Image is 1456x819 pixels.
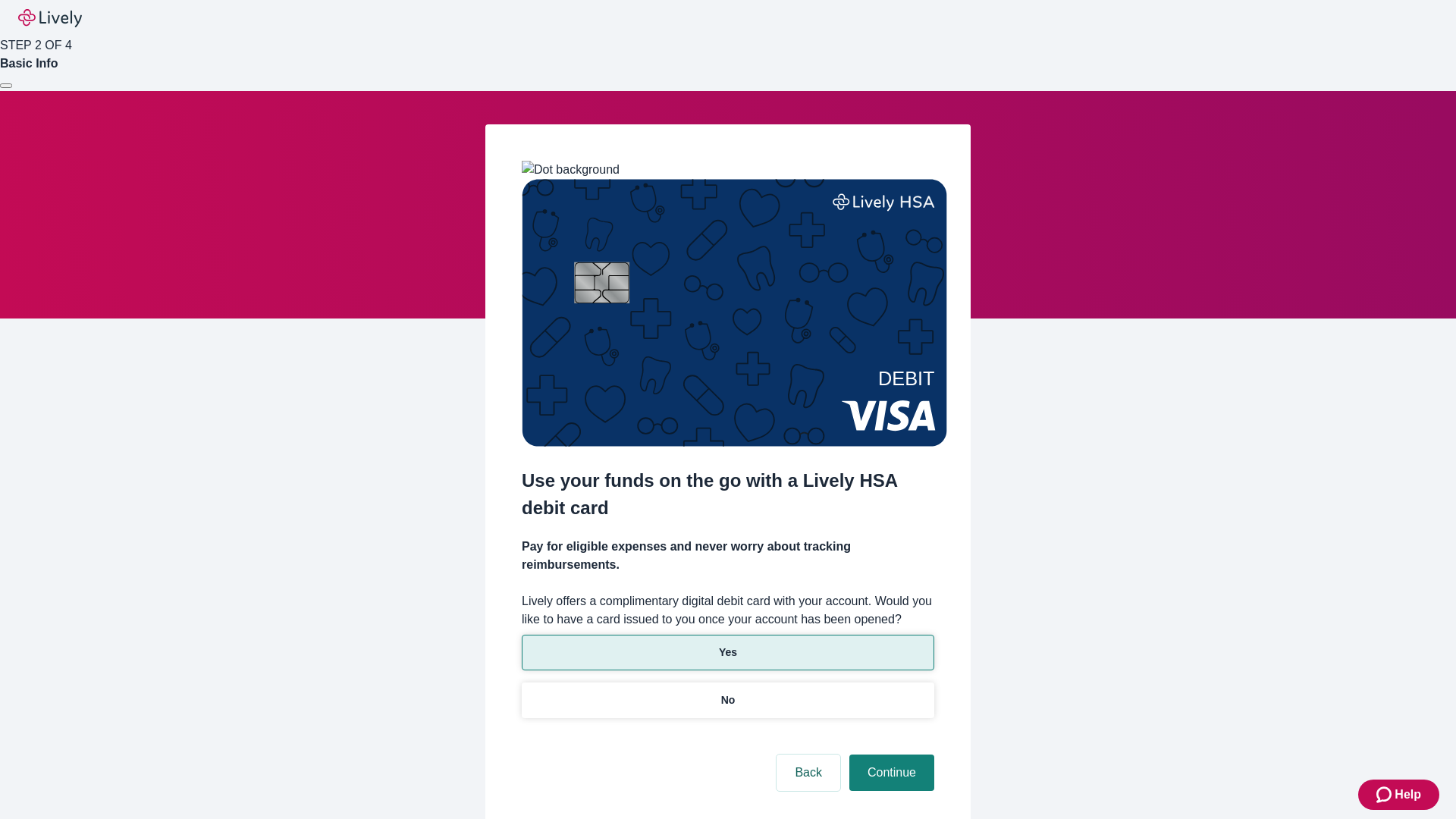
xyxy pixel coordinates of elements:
[522,682,934,718] button: No
[849,755,934,791] button: Continue
[18,9,82,27] img: Lively
[522,179,947,447] img: Debit card
[522,592,934,629] label: Lively offers a complimentary digital debit card with your account. Would you like to have a card...
[719,645,737,661] p: Yes
[522,635,934,670] button: Yes
[522,161,620,179] img: Dot background
[1358,780,1439,810] button: Zendesk support iconHelp
[1395,786,1421,804] span: Help
[522,538,934,574] h4: Pay for eligible expenses and never worry about tracking reimbursements.
[721,692,736,708] p: No
[777,755,840,791] button: Back
[1376,786,1395,804] svg: Zendesk support icon
[522,467,934,522] h2: Use your funds on the go with a Lively HSA debit card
